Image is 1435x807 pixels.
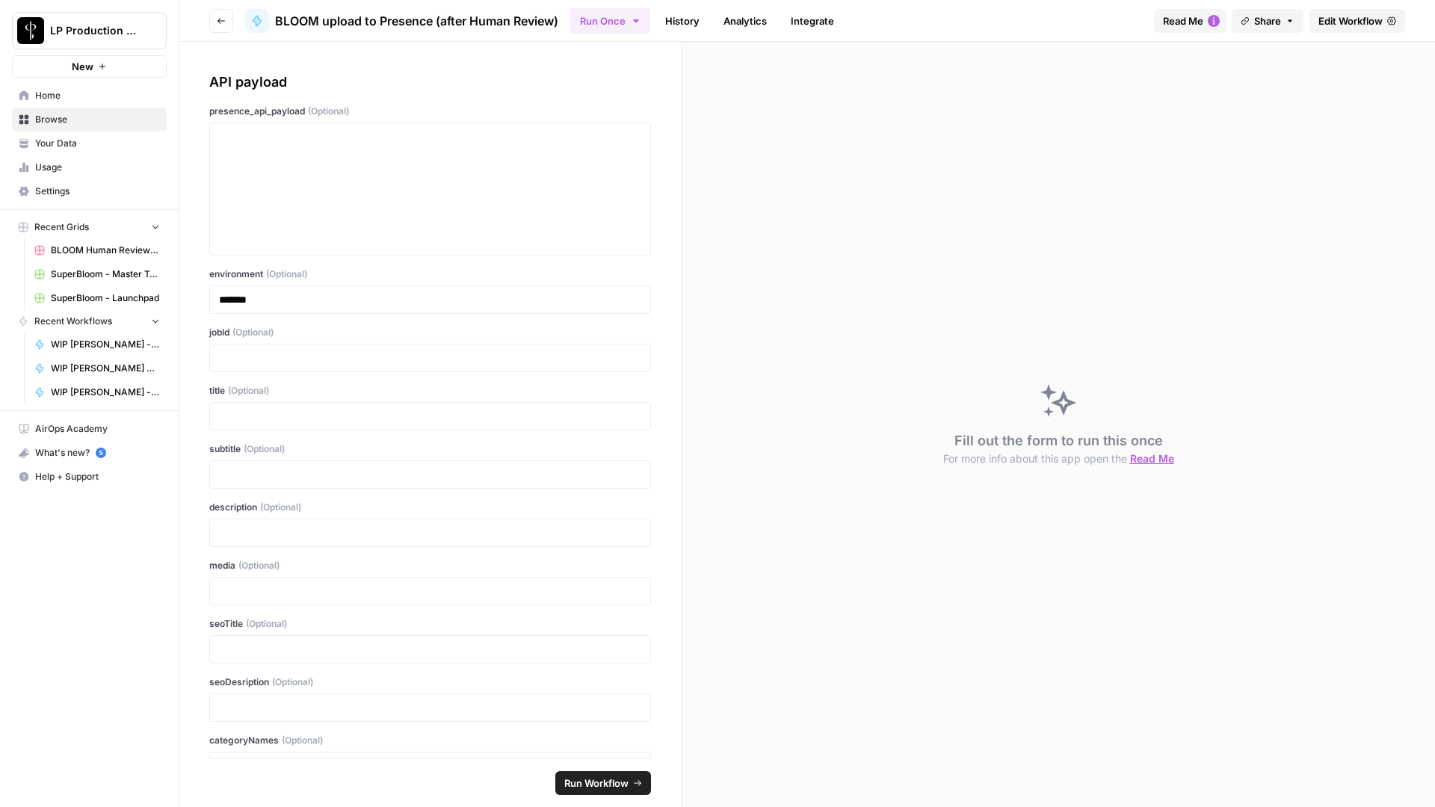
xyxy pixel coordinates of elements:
a: SuperBloom - Master Topic List [28,262,167,286]
span: (Optional) [246,617,287,631]
span: Home [35,89,160,102]
a: WIP [PERSON_NAME] - Moderate LP Blog Refresh for LLM Search Friendliness [28,380,167,404]
img: LP Production Workloads Logo [17,17,44,44]
span: New [72,59,93,74]
span: AirOps Academy [35,422,160,436]
a: BLOOM Human Review (ver2) [28,238,167,262]
a: SuperBloom - Launchpad [28,286,167,310]
div: Fill out the form to run this once [943,430,1174,466]
button: Read Me [1154,9,1226,33]
a: Edit Workflow [1309,9,1405,33]
span: BLOOM upload to Presence (after Human Review) [275,12,558,30]
label: media [209,559,651,572]
button: Share [1232,9,1303,33]
a: Integrate [782,9,843,33]
span: Recent Grids [34,220,89,234]
span: SuperBloom - Master Topic List [51,268,160,281]
span: Share [1254,13,1281,28]
label: seoDesription [209,675,651,689]
span: WIP [PERSON_NAME] - Moderate LP Blog Refresh for LLM Search Friendliness [51,386,160,399]
span: Read Me [1130,452,1174,465]
span: SuperBloom - Launchpad [51,291,160,305]
span: Edit Workflow [1318,13,1383,28]
a: BLOOM upload to Presence (after Human Review) [245,9,558,33]
a: WIP [PERSON_NAME] - Heavy LP Blog Refresh for LLM Search Friendliness [28,333,167,356]
span: Read Me [1163,13,1203,28]
a: Settings [12,179,167,203]
span: BLOOM Human Review (ver2) [51,244,160,257]
span: (Optional) [282,734,323,747]
a: Usage [12,155,167,179]
span: (Optional) [260,501,301,514]
button: Recent Grids [12,216,167,238]
a: AirOps Academy [12,417,167,441]
span: (Optional) [272,675,313,689]
label: description [209,501,651,514]
span: LP Production Workloads [50,23,141,38]
a: 5 [96,448,106,458]
label: title [209,384,651,398]
span: (Optional) [308,105,349,118]
span: (Optional) [228,384,269,398]
a: History [656,9,709,33]
span: Settings [35,185,160,198]
span: Recent Workflows [34,315,112,328]
span: Your Data [35,137,160,150]
a: Analytics [715,9,776,33]
a: Browse [12,108,167,132]
span: (Optional) [244,442,285,456]
label: presence_api_payload [209,105,651,118]
span: WIP [PERSON_NAME] - Heavy LP Blog Refresh for LLM Search Friendliness [51,338,160,351]
span: Browse [35,113,160,126]
span: (Optional) [232,326,274,339]
label: subtitle [209,442,651,456]
button: Help + Support [12,465,167,489]
label: environment [209,268,651,281]
div: API payload [209,72,651,93]
button: Run Workflow [555,771,651,795]
a: WIP [PERSON_NAME] Blog writer [28,356,167,380]
button: For more info about this app open the Read Me [943,451,1174,466]
div: What's new? [13,442,166,464]
label: categoryNames [209,734,651,747]
button: Workspace: LP Production Workloads [12,12,167,49]
span: Usage [35,161,160,174]
span: (Optional) [238,559,280,572]
text: 5 [99,449,102,457]
button: What's new? 5 [12,441,167,465]
a: Your Data [12,132,167,155]
label: jobId [209,326,651,339]
label: seoTitle [209,617,651,631]
a: Home [12,84,167,108]
button: Run Once [570,8,650,34]
button: Recent Workflows [12,310,167,333]
span: Run Workflow [564,776,629,791]
span: (Optional) [266,268,307,281]
button: New [12,55,167,78]
span: Help + Support [35,470,160,483]
span: WIP [PERSON_NAME] Blog writer [51,362,160,375]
